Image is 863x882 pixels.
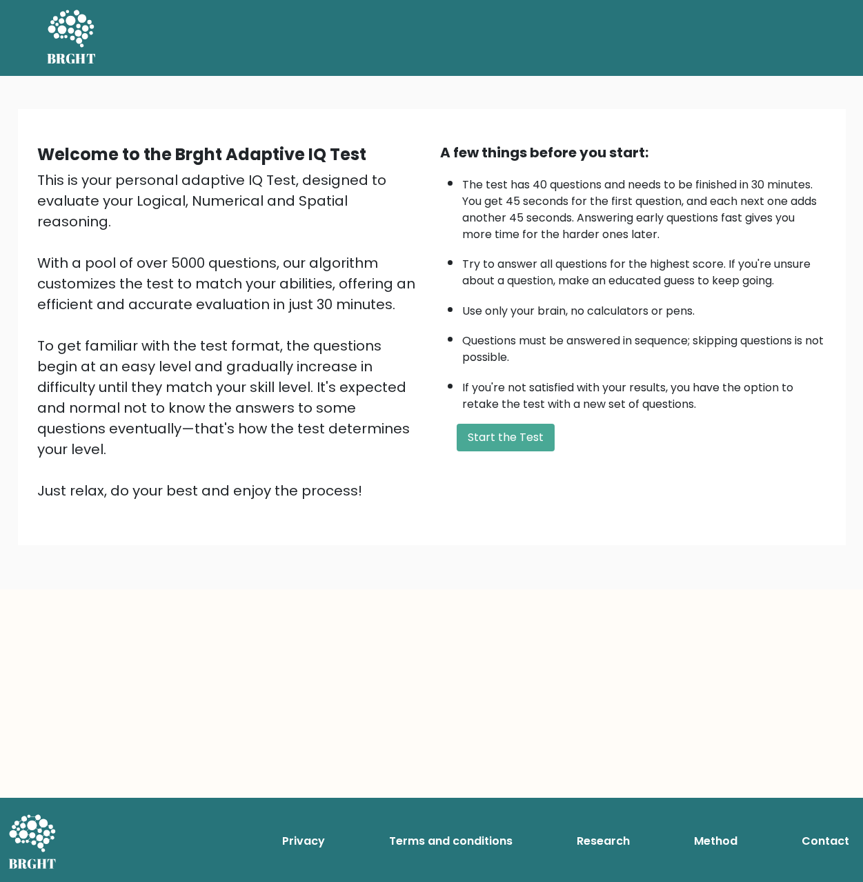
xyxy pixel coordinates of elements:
[47,6,97,70] a: BRGHT
[462,326,826,366] li: Questions must be answered in sequence; skipping questions is not possible.
[688,827,743,855] a: Method
[462,373,826,413] li: If you're not satisfied with your results, you have the option to retake the test with a new set ...
[440,142,826,163] div: A few things before you start:
[462,249,826,289] li: Try to answer all questions for the highest score. If you're unsure about a question, make an edu...
[37,170,424,501] div: This is your personal adaptive IQ Test, designed to evaluate your Logical, Numerical and Spatial ...
[384,827,518,855] a: Terms and conditions
[277,827,330,855] a: Privacy
[796,827,855,855] a: Contact
[37,143,366,166] b: Welcome to the Brght Adaptive IQ Test
[462,296,826,320] li: Use only your brain, no calculators or pens.
[47,50,97,67] h5: BRGHT
[457,424,555,451] button: Start the Test
[571,827,635,855] a: Research
[462,170,826,243] li: The test has 40 questions and needs to be finished in 30 minutes. You get 45 seconds for the firs...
